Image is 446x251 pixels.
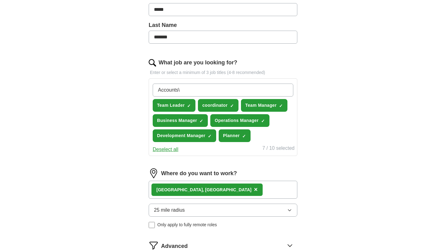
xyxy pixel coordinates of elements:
[161,242,188,250] span: Advanced
[157,132,205,139] span: Development Manager
[208,134,212,139] span: ✓
[215,117,259,124] span: Operations Manager
[210,114,269,127] button: Operations Manager✓
[154,206,185,214] span: 25 mile radius
[241,99,287,112] button: Team Manager✓
[262,145,295,153] div: 7 / 10 selected
[245,102,277,109] span: Team Manager
[202,102,228,109] span: coordinator
[159,58,237,67] label: What job are you looking for?
[149,168,159,178] img: location.png
[149,222,155,228] input: Only apply to fully remote roles
[254,185,258,194] button: ×
[157,222,217,228] span: Only apply to fully remote roles
[149,69,297,76] p: Enter or select a minimum of 3 job titles (4-8 recommended)
[199,119,203,123] span: ✓
[153,84,293,97] input: Type a job title and press enter
[187,103,191,108] span: ✓
[149,59,156,67] img: search.png
[242,134,246,139] span: ✓
[153,114,208,127] button: Business Manager✓
[156,187,251,193] div: [GEOGRAPHIC_DATA], [GEOGRAPHIC_DATA]
[254,186,258,193] span: ×
[157,117,197,124] span: Business Manager
[149,204,297,217] button: 25 mile radius
[161,169,237,178] label: Where do you want to work?
[219,129,251,142] button: Planner✓
[153,146,178,153] button: Deselect all
[198,99,238,112] button: coordinator✓
[153,129,216,142] button: Development Manager✓
[223,132,240,139] span: Planner
[261,119,265,123] span: ✓
[153,99,195,112] button: Team Leader✓
[149,240,159,250] img: filter
[157,102,185,109] span: Team Leader
[279,103,283,108] span: ✓
[230,103,234,108] span: ✓
[149,21,297,29] label: Last Name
